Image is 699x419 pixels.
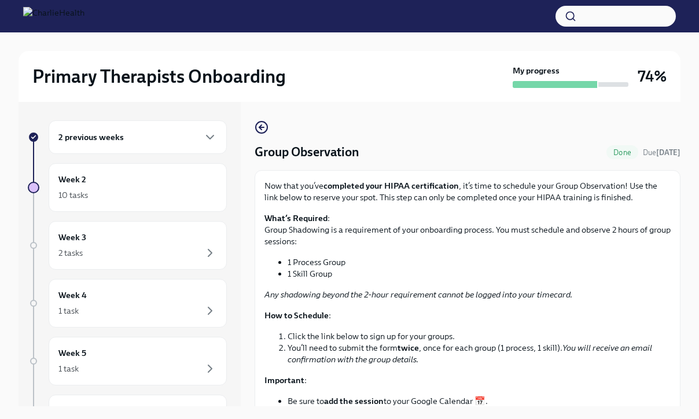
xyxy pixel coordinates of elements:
[58,231,86,244] h6: Week 3
[288,342,671,365] li: You’ll need to submit the form , once for each group (1 process, 1 skill).
[264,310,329,321] strong: How to Schedule
[28,337,227,385] a: Week 51 task
[288,395,671,407] li: Be sure to to your Google Calendar 📅.
[323,181,459,191] strong: completed your HIPAA certification
[264,180,671,203] p: Now that you’ve , it’s time to schedule your Group Observation! Use the link below to reserve you...
[513,65,560,76] strong: My progress
[264,289,572,300] em: Any shadowing beyond the 2-hour requirement cannot be logged into your timecard.
[49,120,227,154] div: 2 previous weeks
[58,247,83,259] div: 2 tasks
[58,189,88,201] div: 10 tasks
[23,7,84,25] img: CharlieHealth
[28,221,227,270] a: Week 32 tasks
[324,396,384,406] strong: add the session
[58,131,124,144] h6: 2 previous weeks
[638,66,667,87] h3: 74%
[264,374,671,386] p: :
[58,305,79,317] div: 1 task
[288,268,671,280] li: 1 Skill Group
[288,256,671,268] li: 1 Process Group
[32,65,286,88] h2: Primary Therapists Onboarding
[28,163,227,212] a: Week 210 tasks
[58,289,87,302] h6: Week 4
[264,213,328,223] strong: What’s Required
[264,212,671,247] p: : Group Shadowing is a requirement of your onboarding process. You must schedule and observe 2 ho...
[58,363,79,374] div: 1 task
[264,310,671,321] p: :
[58,405,87,417] h6: Week 6
[58,173,86,186] h6: Week 2
[58,347,86,359] h6: Week 5
[255,144,359,161] h4: Group Observation
[643,148,680,157] span: Due
[656,148,680,157] strong: [DATE]
[643,147,680,158] span: August 10th, 2025 07:00
[398,343,419,353] strong: twice
[28,279,227,328] a: Week 41 task
[288,330,671,342] li: Click the link below to sign up for your groups.
[264,375,304,385] strong: Important
[606,148,638,157] span: Done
